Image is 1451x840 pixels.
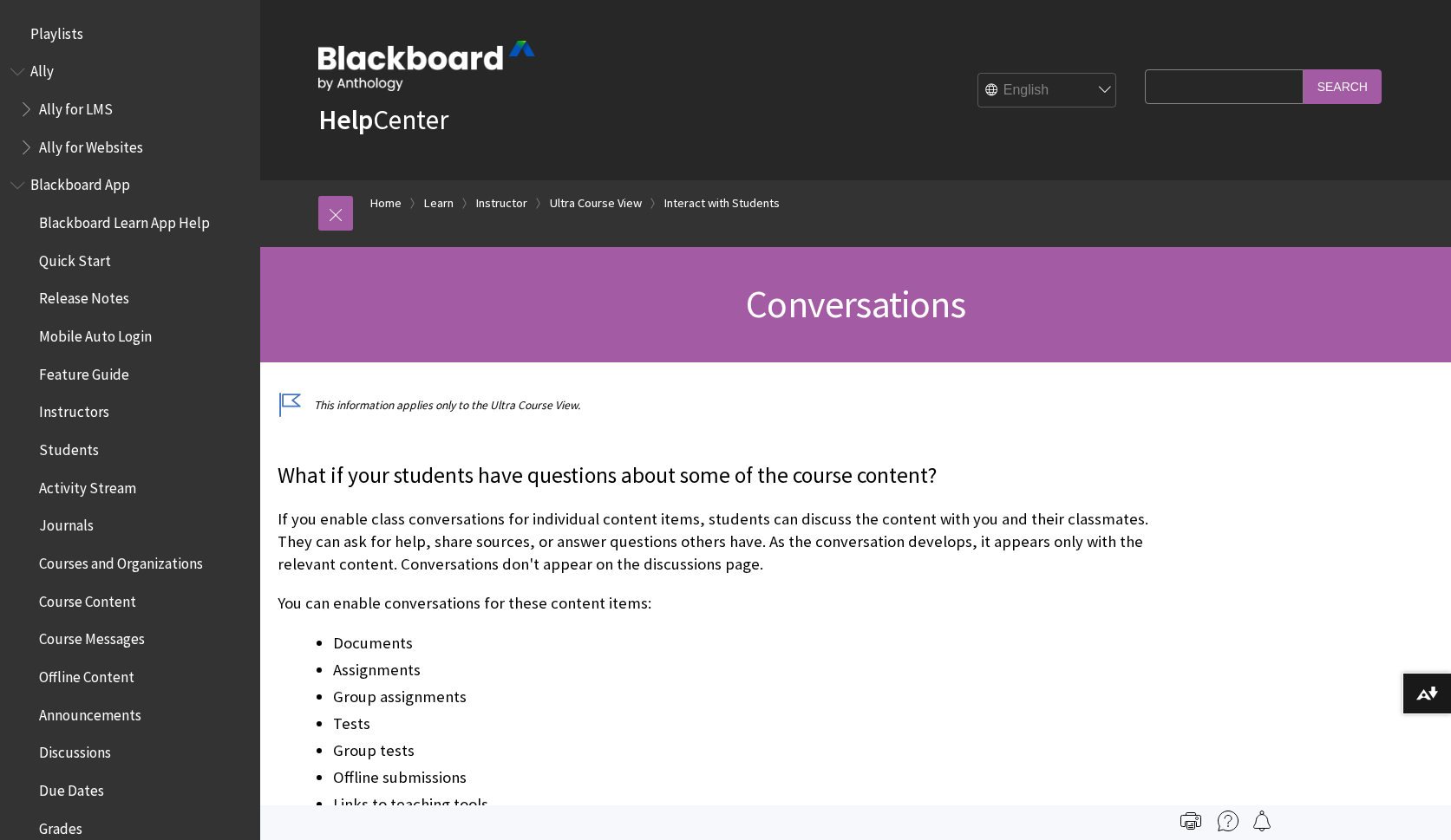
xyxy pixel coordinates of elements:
[978,74,1117,108] select: Site Language Selector
[333,739,1177,763] li: Group tests
[1180,811,1201,831] img: Print
[39,700,141,724] span: Announcements
[39,625,145,648] span: Course Messages
[278,592,1177,615] p: You can enable conversations for these content items:
[39,246,111,270] span: Quick Start
[39,511,94,535] span: Journals
[424,192,454,214] a: Learn
[39,284,129,308] span: Release Notes
[318,41,535,91] img: Blackboard by Anthology
[39,435,99,459] span: Students
[39,94,113,118] span: Ally for LMS
[318,102,373,137] strong: Help
[39,587,136,610] span: Course Content
[30,57,54,81] span: Ally
[30,19,83,42] span: Playlists
[10,19,250,49] nav: Book outline for Playlists
[39,322,152,345] span: Mobile Auto Login
[39,549,203,572] span: Courses and Organizations
[746,280,965,328] span: Conversations
[278,508,1177,576] p: If you enable class conversations for individual content items, students can discuss the content ...
[39,814,82,837] span: Grades
[333,631,1177,655] li: Documents
[370,192,402,214] a: Home
[1252,811,1272,831] img: Follow this page
[333,685,1177,709] li: Group assignments
[1218,811,1239,831] img: More help
[333,792,1177,817] li: Links to teaching tools
[333,658,1177,682] li: Assignments
[39,208,210,231] span: Blackboard Learn App Help
[39,133,143,156] span: Ally for Websites
[30,171,130,194] span: Blackboard App
[39,776,104,799] span: Due Dates
[476,192,527,214] a: Instructor
[1304,69,1382,103] input: Search
[318,102,448,137] a: HelpCenter
[39,398,109,421] span: Instructors
[278,460,1177,492] p: What if your students have questions about some of the course content?
[10,57,250,162] nav: Book outline for Anthology Ally Help
[333,712,1177,736] li: Tests
[550,192,642,214] a: Ultra Course View
[39,473,136,497] span: Activity Stream
[333,765,1177,790] li: Offline submissions
[39,738,111,761] span: Discussions
[39,360,129,383] span: Feature Guide
[278,397,1177,413] p: This information applies only to the Ultra Course View.
[39,662,134,686] span: Offline Content
[664,192,780,214] a: Interact with Students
